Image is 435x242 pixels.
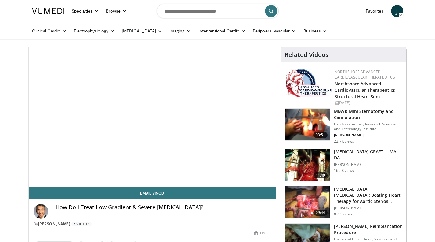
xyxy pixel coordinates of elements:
[118,25,166,37] a: [MEDICAL_DATA]
[285,186,403,218] a: 09:44 [MEDICAL_DATA] [MEDICAL_DATA]: Beating Heart Therapy for Aortic Stenos… [PERSON_NAME] 8.2K ...
[29,187,276,199] a: Email Vinod
[29,47,276,187] video-js: Video Player
[102,5,130,17] a: Browse
[285,109,330,140] img: de14b145-3190-47e3-9ee4-2c8297d280f7.150x105_q85_crop-smart_upscale.jpg
[56,204,271,211] h4: How Do I Treat Low Gradient & Severe [MEDICAL_DATA]?
[157,4,279,18] input: Search topics, interventions
[313,132,328,138] span: 03:51
[286,69,332,97] img: 45d48ad7-5dc9-4e2c-badc-8ed7b7f471c1.jpg.150x105_q85_autocrop_double_scale_upscale_version-0.2.jpg
[285,186,330,218] img: 56195716-083d-4b69-80a2-8ad9e280a22f.150x105_q85_crop-smart_upscale.jpg
[285,149,403,181] a: 11:49 [MEDICAL_DATA] GRAFT: LIMA-DA [PERSON_NAME] 16.5K views
[334,168,354,173] p: 16.5K views
[334,108,403,121] h3: MiAVR Mini Sternotomy and Cannulation
[249,25,299,37] a: Peripheral Vascular
[313,210,328,216] span: 09:44
[28,25,70,37] a: Clinical Cardio
[166,25,195,37] a: Imaging
[313,172,328,178] span: 11:49
[391,5,403,17] a: J
[335,69,395,80] a: NorthShore Advanced Cardiovascular Therapeutics
[285,149,330,181] img: feAgcbrvkPN5ynqH4xMDoxOjA4MTsiGN.150x105_q85_crop-smart_upscale.jpg
[38,221,71,226] a: [PERSON_NAME]
[285,108,403,144] a: 03:51 MiAVR Mini Sternotomy and Cannulation Cardiopulmonary Research Science and Technology Insti...
[71,222,92,227] a: 7 Videos
[334,206,403,210] p: [PERSON_NAME]
[68,5,103,17] a: Specialties
[362,5,387,17] a: Favorites
[32,8,64,14] img: VuMedi Logo
[334,223,403,236] h3: [PERSON_NAME] Reimplantation Procedure
[34,221,271,227] div: By
[195,25,249,37] a: Interventional Cardio
[34,204,48,219] img: Avatar
[334,133,403,138] p: [PERSON_NAME]
[335,81,395,99] a: Northshore Advanced Cardiovascular Therapeutics Structural Heart Sum…
[335,100,401,106] div: [DATE]
[300,25,331,37] a: Business
[334,162,403,167] p: [PERSON_NAME]
[254,230,271,236] div: [DATE]
[334,139,354,144] p: 22.7K views
[285,51,328,58] h4: Related Videos
[334,212,352,217] p: 8.2K views
[70,25,118,37] a: Electrophysiology
[334,149,403,161] h3: [MEDICAL_DATA] GRAFT: LIMA-DA
[334,122,403,132] p: Cardiopulmonary Research Science and Technology Institute
[334,186,403,204] h3: [MEDICAL_DATA] [MEDICAL_DATA]: Beating Heart Therapy for Aortic Stenos…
